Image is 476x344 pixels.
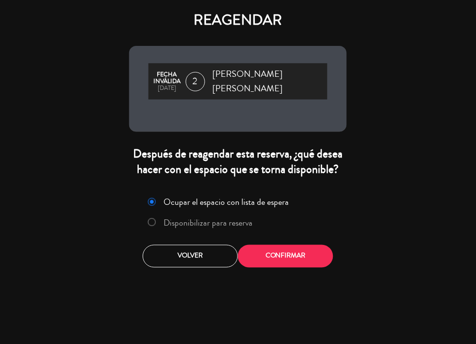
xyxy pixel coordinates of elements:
[164,198,289,206] label: Ocupar el espacio con lista de espera
[143,245,238,268] button: Volver
[129,146,347,176] div: Después de reagendar esta reserva, ¿qué desea hacer con el espacio que se torna disponible?
[153,85,181,92] div: [DATE]
[129,12,347,29] h4: REAGENDAR
[213,67,327,96] span: [PERSON_NAME] [PERSON_NAME]
[153,72,181,85] div: Fecha inválida
[238,245,333,268] button: Confirmar
[186,72,205,91] span: 2
[164,218,253,227] label: Disponibilizar para reserva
